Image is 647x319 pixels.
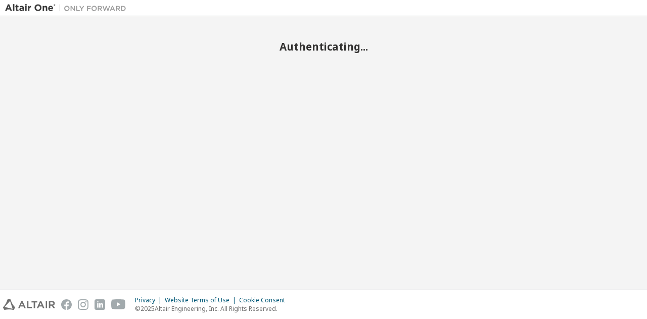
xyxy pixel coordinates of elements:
img: instagram.svg [78,299,88,310]
h2: Authenticating... [5,40,642,53]
img: altair_logo.svg [3,299,55,310]
div: Cookie Consent [239,296,291,304]
div: Website Terms of Use [165,296,239,304]
img: facebook.svg [61,299,72,310]
img: Altair One [5,3,131,13]
img: youtube.svg [111,299,126,310]
div: Privacy [135,296,165,304]
img: linkedin.svg [95,299,105,310]
p: © 2025 Altair Engineering, Inc. All Rights Reserved. [135,304,291,313]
